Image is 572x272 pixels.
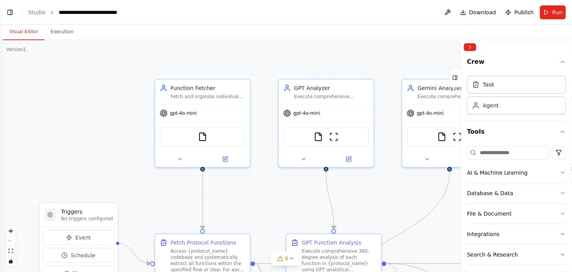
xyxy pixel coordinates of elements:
[467,245,566,265] button: Search & Research
[293,110,320,116] span: gpt-4o-mini
[199,171,206,229] g: Edge from c92e28c6-2793-4f06-8fbf-ec9449f02c54 to e15ca601-e001-4dbc-ac56-0a897bce0ad4
[467,189,513,197] div: Database & Data
[203,155,247,164] button: Open in side panel
[322,171,338,229] g: Edge from 4e85448b-78a2-4e9d-a285-3c2a07cf3dd5 to bb79f2d2-9532-48c0-9fce-3e01468de1da
[327,155,371,164] button: Open in side panel
[5,7,15,18] button: Show left sidebar
[170,110,197,116] span: gpt-4o-mini
[467,230,499,238] div: Integrations
[467,73,566,121] div: Crew
[457,5,499,19] button: Download
[61,208,113,216] h3: Triggers
[6,226,16,266] div: React Flow controls
[469,8,496,16] span: Download
[502,5,537,19] button: Publish
[418,93,492,100] div: Execute comprehensive function 360-degree analysis using Gemini capabilities for {protocol_name} ...
[6,236,16,246] button: zoom out
[314,132,323,141] img: FileReadTool
[6,256,16,266] button: toggle interactivity
[458,40,464,272] button: Toggle Sidebar
[6,46,26,53] div: Version 1
[71,252,95,259] span: Schedule
[42,248,115,263] button: Schedule
[198,132,207,141] img: FileReadTool
[255,260,281,267] g: Edge from e15ca601-e001-4dbc-ac56-0a897bce0ad4 to bb79f2d2-9532-48c0-9fce-3e01468de1da
[483,81,494,88] div: Task
[117,239,150,267] g: Edge from triggers to e15ca601-e001-4dbc-ac56-0a897bce0ad4
[6,226,16,236] button: zoom in
[44,24,80,40] button: Execution
[271,252,301,266] button: 6
[3,24,44,40] button: Visual Editor
[294,93,369,100] div: Execute comprehensive function 360-degree analysis using GPT capabilities for {protocol_name} fun...
[467,210,512,218] div: File & Document
[302,239,361,246] div: GPT Function Analysis
[418,84,492,92] div: Gemini Analyzer
[514,8,534,16] span: Publish
[467,183,566,203] button: Database & Data
[540,5,566,19] button: Run
[552,8,563,16] span: Run
[437,132,447,141] img: FileReadTool
[171,239,236,246] div: Fetch Protocol Functions
[294,84,369,92] div: GPT Analyzer
[61,216,113,222] p: No triggers configured
[467,204,566,224] button: File & Document
[467,169,528,177] div: AI & Machine Learning
[6,246,16,256] button: fit view
[453,132,462,141] img: ScrapeWebsiteTool
[467,163,566,183] button: AI & Machine Learning
[450,155,494,164] button: Open in side panel
[417,110,444,116] span: gpt-4o-mini
[329,132,338,141] img: ScrapeWebsiteTool
[464,43,476,51] button: Collapse right sidebar
[467,224,566,244] button: Integrations
[42,230,115,245] button: Event
[171,93,245,100] div: Fetch and organize individual functions from {protocol_name} codebase one by one, preparing them ...
[154,79,251,168] div: Function FetcherFetch and organize individual functions from {protocol_name} codebase one by one,...
[28,9,46,15] a: Studio
[171,84,245,92] div: Function Fetcher
[467,251,518,258] div: Search & Research
[28,8,137,16] nav: breadcrumb
[467,54,566,73] button: Crew
[467,121,566,143] button: Tools
[401,79,498,168] div: Gemini AnalyzerExecute comprehensive function 360-degree analysis using Gemini capabilities for {...
[483,102,499,109] div: Agent
[285,255,289,262] span: 6
[75,234,91,241] span: Event
[278,79,374,168] div: GPT AnalyzerExecute comprehensive function 360-degree analysis using GPT capabilities for {protoc...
